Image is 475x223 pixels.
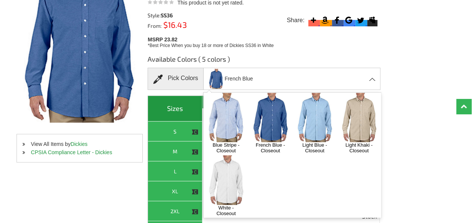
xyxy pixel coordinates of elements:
th: Sizes [148,96,202,121]
td: $27.54 [202,141,257,161]
th: Quantity/Volume [202,96,379,109]
span: French Blue [225,72,253,85]
svg: Myspace [367,15,377,25]
span: Share: [287,17,304,24]
img: This item is CLOSEOUT! [192,168,198,175]
img: This item is CLOSEOUT! [192,149,198,155]
a: French Blue - Closeout [255,142,287,153]
th: M [148,141,202,161]
th: 1-6 [202,109,257,121]
img: White [207,155,246,205]
img: Light Blue [295,93,335,142]
img: Blue Stripe [207,93,246,142]
span: $16.43 [161,20,187,29]
div: Pick Colors [148,68,203,90]
span: Out of Stock [362,203,377,219]
th: S [148,121,202,141]
a: Light Blue - Closeout [299,142,331,153]
img: This item is CLOSEOUT! [192,129,198,135]
span: SS36 [161,12,173,18]
td: $27.54 [202,121,257,141]
img: French Blue [251,93,290,142]
svg: More [308,15,318,25]
span: *Best Price When you buy 18 or more of Dickies SS36 in White [148,43,273,48]
td: $26.93 [202,201,257,221]
a: Light Khaki - Closeout [343,142,375,153]
a: Dickies [71,141,87,147]
svg: Facebook [332,15,342,25]
div: Style: [148,13,206,18]
svg: Google Bookmark [344,15,354,25]
th: L [148,161,202,181]
img: This item is CLOSEOUT! [192,188,198,195]
a: White - Closeout [210,205,242,216]
td: $27.54 [202,181,257,201]
div: From: [148,22,206,29]
a: Top [456,99,471,114]
a: CPSIA Compliance Letter - Dickies [31,149,112,155]
div: MSRP 23.82 [148,35,382,49]
td: $27.54 [202,161,257,181]
a: Blue Stripe - Closeout [210,142,242,153]
img: dickies_SS36_french-blue.jpg [208,69,224,89]
svg: Twitter [355,15,365,25]
svg: Amazon [320,15,330,25]
th: XL [148,181,202,201]
img: This item is CLOSEOUT! [192,208,198,215]
th: 2XL [148,201,202,221]
li: View All Items by [17,140,142,148]
img: Light Khaki [339,93,379,142]
h3: Available Colors ( 5 colors ) [148,55,380,68]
